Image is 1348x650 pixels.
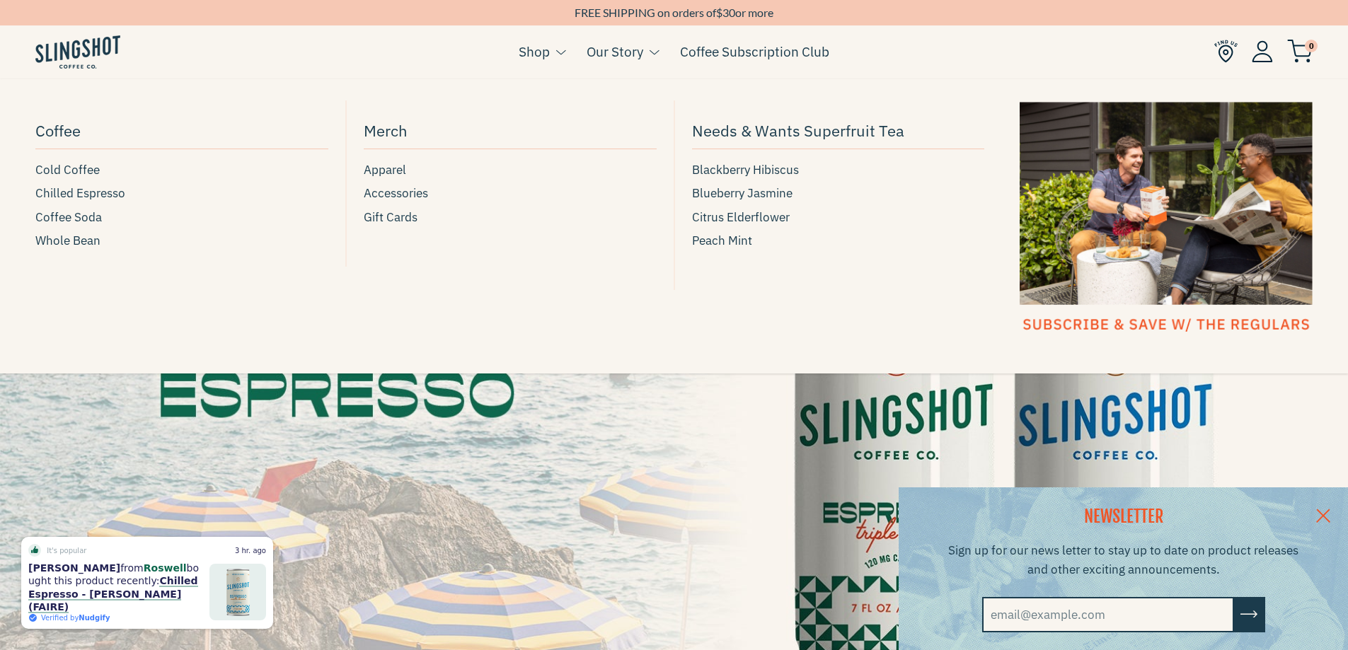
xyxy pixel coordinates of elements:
[1287,43,1313,60] a: 0
[364,115,657,149] a: Merch
[947,505,1301,529] h2: NEWSLETTER
[35,231,328,250] a: Whole Bean
[35,161,328,180] a: Cold Coffee
[35,208,102,227] span: Coffee Soda
[35,231,100,250] span: Whole Bean
[1287,40,1313,63] img: cart
[364,184,428,203] span: Accessories
[692,118,904,143] span: Needs & Wants Superfruit Tea
[35,115,328,149] a: Coffee
[364,184,657,203] a: Accessories
[692,184,985,203] a: Blueberry Jasmine
[722,6,735,19] span: 30
[692,208,790,227] span: Citrus Elderflower
[692,231,985,250] a: Peach Mint
[364,208,657,227] a: Gift Cards
[1252,40,1273,62] img: Account
[35,208,328,227] a: Coffee Soda
[364,208,417,227] span: Gift Cards
[519,41,550,62] a: Shop
[692,161,799,180] span: Blackberry Hibiscus
[692,231,752,250] span: Peach Mint
[692,115,985,149] a: Needs & Wants Superfruit Tea
[35,118,81,143] span: Coffee
[947,541,1301,579] p: Sign up for our news letter to stay up to date on product releases and other exciting announcements.
[364,161,657,180] a: Apparel
[35,161,100,180] span: Cold Coffee
[692,184,793,203] span: Blueberry Jasmine
[680,41,829,62] a: Coffee Subscription Club
[587,41,643,62] a: Our Story
[716,6,722,19] span: $
[1214,40,1238,63] img: Find Us
[1305,40,1318,52] span: 0
[35,184,125,203] span: Chilled Espresso
[982,597,1234,632] input: email@example.com
[364,118,408,143] span: Merch
[692,161,985,180] a: Blackberry Hibiscus
[35,184,328,203] a: Chilled Espresso
[692,208,985,227] a: Citrus Elderflower
[364,161,406,180] span: Apparel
